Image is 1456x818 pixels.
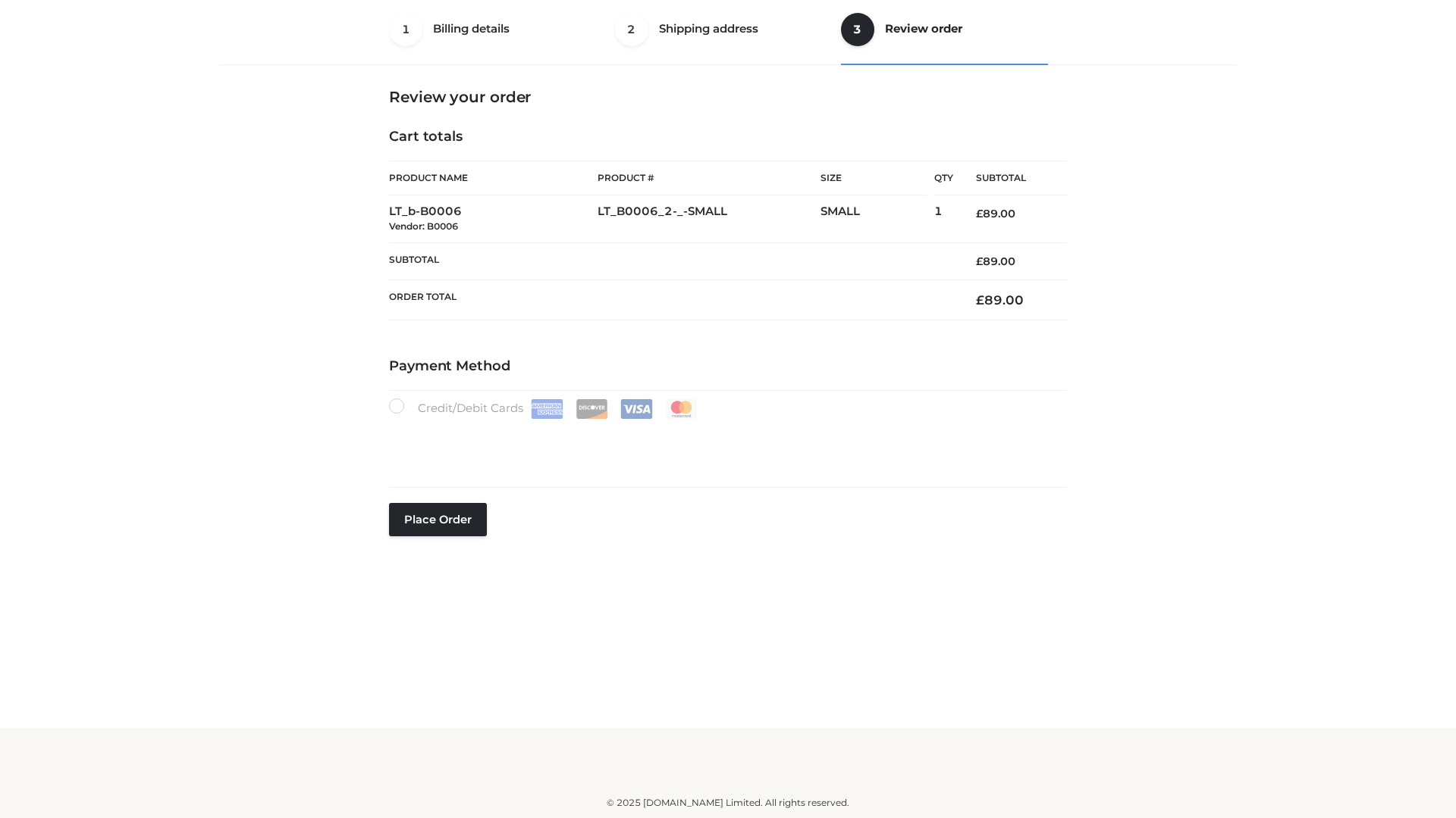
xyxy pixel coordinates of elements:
bdi: 89.00 [976,292,1024,308]
td: LT_b-B0006 [389,195,598,243]
iframe: Secure payment input frame [386,416,1064,471]
bdi: 89.00 [976,207,1015,220]
th: Size [821,161,927,195]
label: Credit/Debit Cards [389,398,699,419]
th: Subtotal [389,242,953,279]
img: Visa [620,399,653,419]
th: Order Total [389,280,953,320]
span: £ [976,292,984,308]
img: Mastercard [665,399,698,419]
td: LT_B0006_2-_-SMALL [598,195,821,243]
th: Qty [934,161,953,195]
th: Product # [598,161,821,195]
h3: Review your order [389,88,1067,106]
th: Subtotal [953,161,1067,195]
div: © 2025 [DOMAIN_NAME] Limited. All rights reserved. [225,795,1231,810]
bdi: 89.00 [976,254,1015,268]
th: Product Name [389,161,598,195]
button: Place order [389,503,487,536]
h4: Cart totals [389,129,1067,145]
h4: Payment Method [389,358,1067,375]
span: £ [976,254,983,268]
span: £ [976,207,983,220]
img: Amex [531,399,563,419]
td: 1 [934,195,953,243]
td: SMALL [821,195,934,243]
small: Vendor: B0006 [389,220,458,232]
img: Discover [576,399,608,419]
